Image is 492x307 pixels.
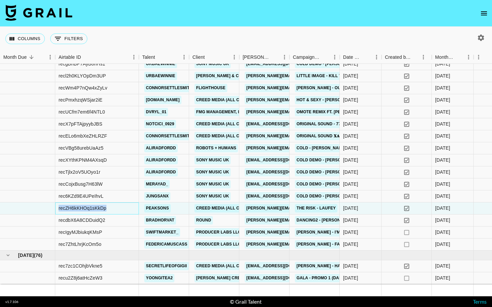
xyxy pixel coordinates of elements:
div: Oct '25 [435,60,450,67]
div: recgBhBP7AyB8nHs1 [59,60,105,67]
a: Hot & Sexy - [PERSON_NAME] [295,96,361,104]
a: urbaewinnie [144,60,177,68]
div: Oct '25 [435,193,450,199]
button: Menu [45,52,55,62]
img: Grail Talent [5,5,72,21]
a: [EMAIL_ADDRESS][DOMAIN_NAME] [245,60,320,68]
div: Oct '25 [435,169,450,175]
a: [PERSON_NAME][EMAIL_ADDRESS][PERSON_NAME][DOMAIN_NAME] [245,84,388,92]
div: Campaign (Type) [290,51,340,64]
div: © Grail Talent [230,298,262,305]
button: Menu [372,52,382,62]
a: [EMAIL_ADDRESS][DOMAIN_NAME] [245,180,320,188]
a: [PERSON_NAME][EMAIL_ADDRESS][DOMAIN_NAME] [245,132,354,140]
div: 09/10/2025 [343,60,358,67]
button: Sort [454,52,464,62]
span: ( 76 ) [34,252,43,259]
div: Oct '25 [435,72,450,79]
button: Menu [464,52,474,62]
a: [PERSON_NAME] - hardheaded [295,262,365,270]
div: recTjlx2oV5UOyo1r [59,169,100,175]
div: recdbX6A8CDDuidQ2 [59,217,105,223]
a: Creed Media (All Campaigns) [194,262,264,270]
a: Creed Media (All Campaigns) [194,96,264,104]
div: Oct '25 [435,85,450,91]
div: Oct '25 [435,205,450,211]
a: merayad_ [144,180,170,188]
a: Cold DEMO - [PERSON_NAME] [295,60,361,68]
a: Creed Media (All Campaigns) [194,120,264,128]
a: [PERSON_NAME] - I'm Like A Bird [295,228,367,237]
a: [EMAIL_ADDRESS][DOMAIN_NAME] [245,274,320,282]
button: Select columns [5,33,45,44]
a: [PERSON_NAME][EMAIL_ADDRESS][PERSON_NAME][PERSON_NAME][DOMAIN_NAME] [245,144,422,152]
button: Sort [27,52,36,62]
button: Sort [362,52,372,62]
a: notcici_0929 [144,120,176,128]
a: dvryl_01 [144,108,168,116]
a: Sony Music UK [194,180,231,188]
button: Sort [155,52,164,62]
div: rec7ZhtLhrjKcOm5o [59,241,101,248]
div: 08/10/2025 [343,205,358,211]
a: [PERSON_NAME][EMAIL_ADDRESS][DOMAIN_NAME] [245,240,354,249]
a: [EMAIL_ADDRESS][DOMAIN_NAME] [245,120,320,128]
div: Month Due [435,51,454,64]
a: [PERSON_NAME] Creative KK ([GEOGRAPHIC_DATA]) [194,274,309,282]
a: Creed Media (All Campaigns) [194,132,264,140]
a: Cold DEMO - [PERSON_NAME] [295,168,361,176]
div: Oct '25 [435,229,450,236]
div: Month Due [432,51,474,64]
a: secretlifeofgigii [144,262,189,270]
a: aliradfordd [144,144,178,152]
button: Menu [229,52,239,62]
button: Menu [330,52,340,62]
div: recZH6kKHOq1sKkDp [59,205,106,211]
a: Flighthouse [194,84,227,92]
a: The Risk - Laufey [295,204,337,212]
div: Oct '25 [435,181,450,187]
button: Sort [81,52,90,62]
a: Original Sound - 77xenon [295,120,357,128]
div: rec7zc1COhjbVkne5 [59,263,102,269]
div: recu2Z8j6atHcZeW3 [59,275,102,281]
a: connorsettlesmith [144,84,194,92]
a: [PERSON_NAME] - Fame Is a Gun [295,240,367,249]
a: COLD - [PERSON_NAME] [295,144,348,152]
a: [EMAIL_ADDRESS][DOMAIN_NAME] [245,168,320,176]
div: rec6KZd9E4UPeIhvL [59,193,103,199]
div: 16/09/2025 [343,275,358,281]
div: Oct '25 [435,145,450,151]
div: Airtable ID [59,51,81,64]
div: recIgyMJbiukqKMsP [59,229,102,236]
div: Talent [139,51,189,64]
button: Menu [129,52,139,62]
button: Menu [418,52,428,62]
a: [PERSON_NAME][EMAIL_ADDRESS][PERSON_NAME][DOMAIN_NAME] [245,72,388,80]
a: original sound 𝐗𝐀𝐂𝐄𝐑𝐌𝐀𝐍𝐄 [295,132,363,140]
a: [EMAIL_ADDRESS][DOMAIN_NAME] [245,156,320,164]
button: hide children [3,251,13,260]
a: Cold DEMO - [PERSON_NAME] [295,180,361,188]
div: Oct '25 [435,217,450,223]
a: yoongitea2 [144,274,174,282]
div: Oct '25 [435,109,450,115]
a: [PERSON_NAME][EMAIL_ADDRESS][DOMAIN_NAME] [245,96,354,104]
div: 03/10/2025 [343,72,358,79]
div: v 1.7.106 [5,300,18,304]
a: [EMAIL_ADDRESS][DOMAIN_NAME] [245,192,320,200]
a: OMOTE REMIX FT. [PERSON_NAME]" - [PERSON_NAME] [295,108,410,116]
a: GALA - Promo 1 (Dance Clip A) [295,274,365,282]
div: 07/10/2025 [343,85,358,91]
a: Sony Music UK [194,156,231,164]
div: recl2h0KLYOpDm3UP [59,72,106,79]
a: Sony Music UK [194,60,231,68]
div: Client [189,51,239,64]
div: Oct '25 [435,133,450,139]
div: Campaign (Type) [293,51,320,64]
div: recX7pFTAjpyybJBS [59,121,102,127]
button: Menu [474,52,484,62]
div: Created by Grail Team [385,51,411,64]
a: connorsettlesmith [144,132,194,140]
a: Dancing2 - [PERSON_NAME] [295,216,358,224]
